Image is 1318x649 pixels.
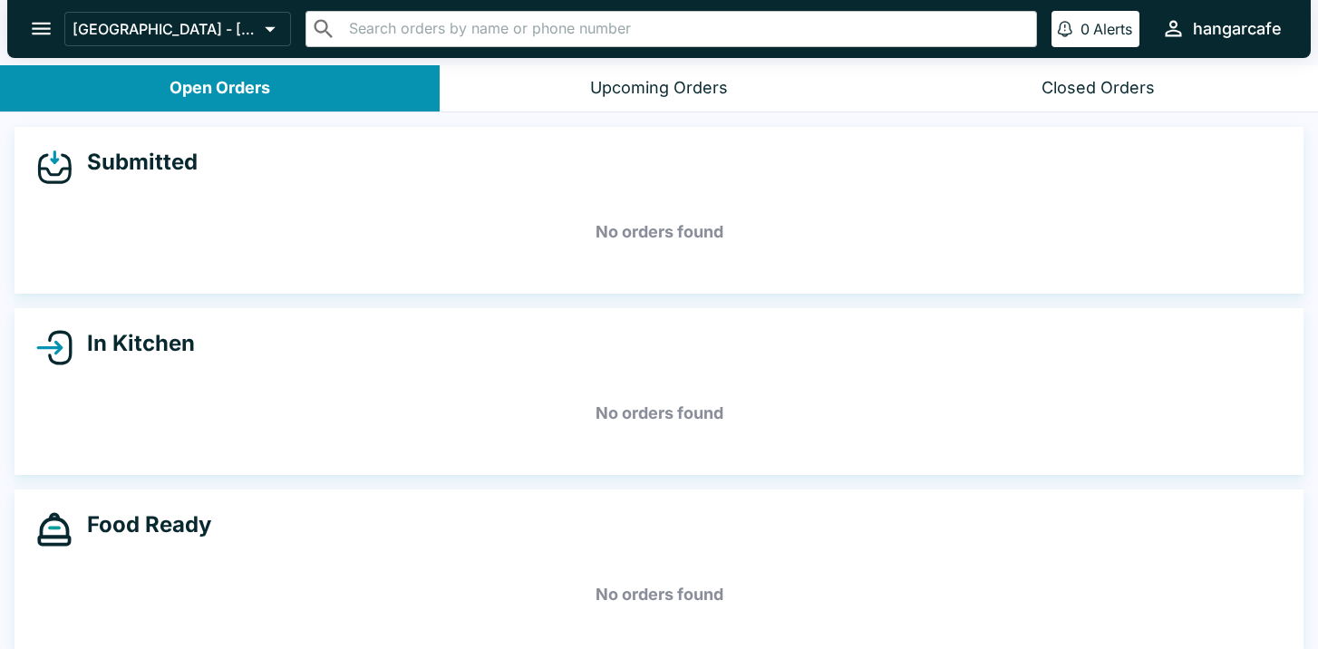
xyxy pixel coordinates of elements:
h4: Food Ready [73,511,211,538]
h5: No orders found [36,562,1282,627]
div: Closed Orders [1042,78,1155,99]
div: Upcoming Orders [590,78,728,99]
input: Search orders by name or phone number [344,16,1029,42]
button: hangarcafe [1154,9,1289,48]
h4: Submitted [73,149,198,176]
button: [GEOGRAPHIC_DATA] - [GEOGRAPHIC_DATA] [64,12,291,46]
p: [GEOGRAPHIC_DATA] - [GEOGRAPHIC_DATA] [73,20,257,38]
p: Alerts [1093,20,1132,38]
h5: No orders found [36,381,1282,446]
h5: No orders found [36,199,1282,265]
h4: In Kitchen [73,330,195,357]
div: Open Orders [170,78,270,99]
div: hangarcafe [1193,18,1282,40]
button: open drawer [18,5,64,52]
p: 0 [1081,20,1090,38]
